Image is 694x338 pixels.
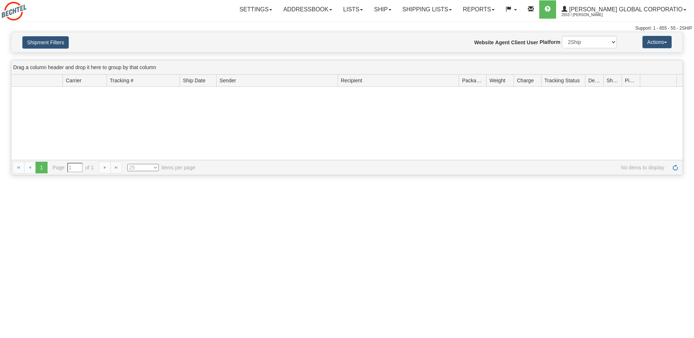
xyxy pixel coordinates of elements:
[607,77,619,84] span: Shipment Issues
[22,36,69,49] button: Shipment Filters
[669,162,681,173] a: Refresh
[642,36,672,48] button: Actions
[397,0,457,19] a: Shipping lists
[341,77,362,84] span: Recipient
[368,0,397,19] a: Ship
[556,0,692,19] a: [PERSON_NAME] Global Corporatio 2553 / [PERSON_NAME]
[110,77,134,84] span: Tracking #
[278,0,338,19] a: Addressbook
[462,77,483,84] span: Packages
[527,39,538,46] label: User
[11,60,683,75] div: grid grouping header
[540,38,560,46] label: Platform
[517,77,534,84] span: Charge
[544,77,580,84] span: Tracking Status
[2,2,26,20] img: logo2553.jpg
[220,77,236,84] span: Sender
[183,77,205,84] span: Ship Date
[127,164,195,171] span: items per page
[338,0,368,19] a: Lists
[625,77,637,84] span: Pickup Status
[567,6,683,12] span: [PERSON_NAME] Global Corporatio
[206,164,664,171] span: No items to display
[66,77,82,84] span: Carrier
[474,39,494,46] label: Website
[2,25,692,31] div: Support: 1 - 855 - 55 - 2SHIP
[588,77,600,84] span: Delivery Status
[495,39,510,46] label: Agent
[511,39,525,46] label: Client
[53,163,94,172] span: Page of 1
[457,0,500,19] a: Reports
[489,77,505,84] span: Weight
[562,11,616,19] span: 2553 / [PERSON_NAME]
[35,162,47,173] span: 1
[234,0,278,19] a: Settings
